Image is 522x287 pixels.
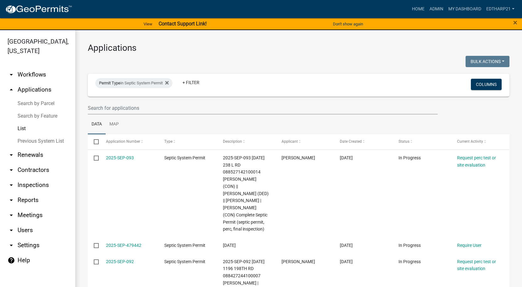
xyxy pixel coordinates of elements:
button: Bulk Actions [466,56,509,67]
h3: Applications [88,43,509,53]
a: 2025-SEP-479442 [106,243,141,248]
span: Description [223,139,242,144]
input: Search for applications [88,102,438,114]
i: arrow_drop_down [8,242,15,249]
span: In Progress [398,243,421,248]
button: Close [513,19,517,26]
a: 2025-SEP-093 [106,155,134,160]
a: EdTharp21 [484,3,517,15]
datatable-header-cell: Application Number [100,134,158,149]
button: Columns [471,79,502,90]
a: Admin [427,3,446,15]
a: My Dashboard [446,3,484,15]
span: × [513,18,517,27]
span: Teresa Phipps [282,155,315,160]
a: Require User [457,243,482,248]
span: 2025-SEP-093 09/16/2025 238 L RD 088527142100014 Phipps, Joseph A (CON) || Pickens, Misty DeVee (... [223,155,269,232]
datatable-header-cell: Select [88,134,100,149]
datatable-header-cell: Current Activity [451,134,509,149]
div: in Septic System Permit [95,78,172,88]
i: arrow_drop_up [8,86,15,93]
span: 09/16/2025 [340,243,353,248]
a: Home [409,3,427,15]
span: Current Activity [457,139,483,144]
i: arrow_drop_down [8,196,15,204]
span: Septic System Permit [164,259,205,264]
i: arrow_drop_down [8,151,15,159]
span: Applicant [282,139,298,144]
a: + Filter [177,77,204,88]
button: Don't show again [330,19,366,29]
span: Application Number [106,139,140,144]
i: arrow_drop_down [8,226,15,234]
span: Permit Type [99,81,120,85]
i: arrow_drop_down [8,211,15,219]
datatable-header-cell: Description [217,134,276,149]
i: help [8,257,15,264]
i: arrow_drop_down [8,166,15,174]
a: Data [88,114,106,135]
a: Request perc test or site evaluation [457,259,496,271]
span: Septic System Permit [164,243,205,248]
a: View [141,19,155,29]
span: Septic System Permit [164,155,205,160]
datatable-header-cell: Status [393,134,451,149]
span: 09/16/2025 [340,155,353,160]
span: 09/16/2025 [340,259,353,264]
i: arrow_drop_down [8,181,15,189]
a: Map [106,114,123,135]
datatable-header-cell: Type [158,134,217,149]
span: Date Created [340,139,362,144]
span: In Progress [398,259,421,264]
a: 2025-SEP-092 [106,259,134,264]
span: Douglas Vrba [282,259,315,264]
span: Type [164,139,172,144]
datatable-header-cell: Applicant [275,134,334,149]
span: 09/16/2025 [223,243,236,248]
datatable-header-cell: Date Created [334,134,393,149]
span: In Progress [398,155,421,160]
i: arrow_drop_down [8,71,15,78]
strong: Contact Support Link! [159,21,207,27]
span: Status [398,139,409,144]
a: Request perc test or site evaluation [457,155,496,167]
